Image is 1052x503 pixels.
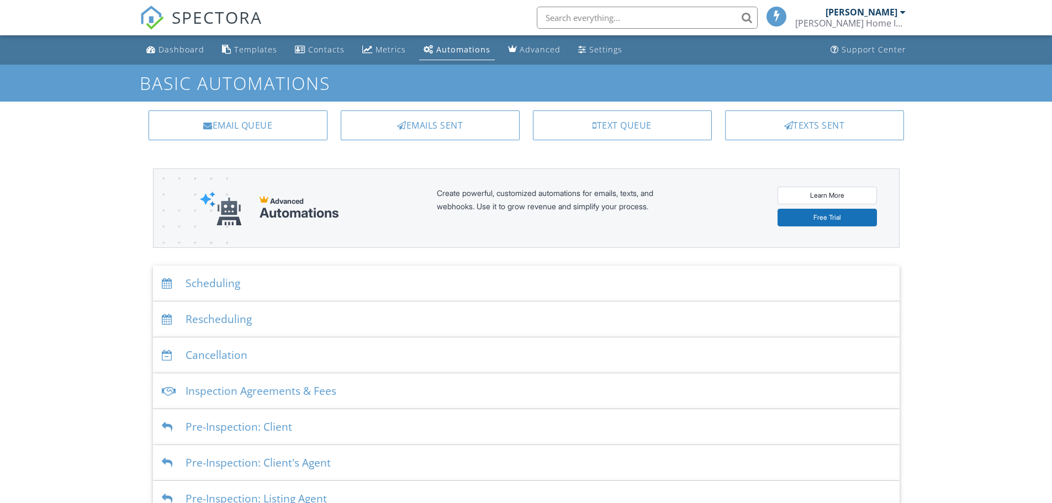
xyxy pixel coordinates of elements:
[589,44,622,55] div: Settings
[376,44,406,55] div: Metrics
[154,169,228,291] img: advanced-banner-bg-f6ff0eecfa0ee76150a1dea9fec4b49f333892f74bc19f1b897a312d7a1b2ff3.png
[537,7,758,29] input: Search everything...
[153,409,900,445] div: Pre-Inspection: Client
[436,44,490,55] div: Automations
[270,197,304,205] span: Advanced
[200,191,242,226] img: automations-robot-e552d721053d9e86aaf3dd9a1567a1c0d6a99a13dc70ea74ca66f792d01d7f0c.svg
[153,266,900,301] div: Scheduling
[153,337,900,373] div: Cancellation
[158,44,204,55] div: Dashboard
[218,40,282,60] a: Templates
[419,40,495,60] a: Automations (Basic)
[520,44,561,55] div: Advanced
[725,110,904,140] a: Texts Sent
[140,73,913,93] h1: Basic Automations
[149,110,327,140] a: Email Queue
[826,40,911,60] a: Support Center
[778,209,877,226] a: Free Trial
[153,445,900,481] div: Pre-Inspection: Client's Agent
[437,187,680,230] div: Create powerful, customized automations for emails, texts, and webhooks. Use it to grow revenue a...
[341,110,520,140] a: Emails Sent
[778,187,877,204] a: Learn More
[140,15,262,38] a: SPECTORA
[504,40,565,60] a: Advanced
[142,40,209,60] a: Dashboard
[172,6,262,29] span: SPECTORA
[533,110,712,140] a: Text Queue
[140,6,164,30] img: The Best Home Inspection Software - Spectora
[842,44,906,55] div: Support Center
[795,18,906,29] div: McLane Home Inspections
[574,40,627,60] a: Settings
[290,40,349,60] a: Contacts
[234,44,277,55] div: Templates
[153,301,900,337] div: Rescheduling
[358,40,410,60] a: Metrics
[308,44,345,55] div: Contacts
[260,205,339,221] div: Automations
[153,373,900,409] div: Inspection Agreements & Fees
[826,7,897,18] div: [PERSON_NAME]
